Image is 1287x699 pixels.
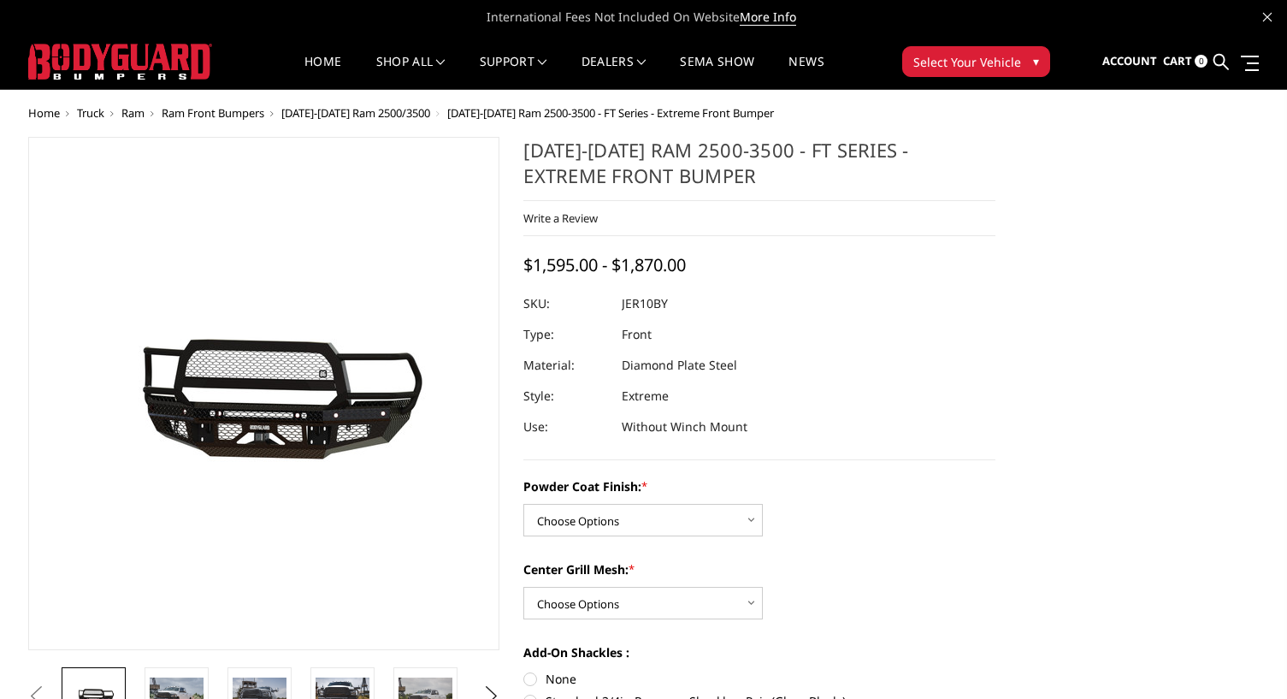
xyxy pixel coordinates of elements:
span: ▾ [1033,52,1039,70]
dd: JER10BY [622,288,668,319]
dd: Extreme [622,381,669,412]
a: [DATE]-[DATE] Ram 2500/3500 [281,105,430,121]
a: Cart 0 [1163,39,1207,85]
a: Write a Review [523,210,598,226]
dd: Without Winch Mount [622,412,747,442]
span: Select Your Vehicle [913,53,1021,71]
dd: Diamond Plate Steel [622,350,737,381]
label: None [523,670,995,688]
span: Cart [1163,53,1192,68]
dt: Type: [523,319,609,350]
a: Ram Front Bumpers [162,105,264,121]
a: 2010-2018 Ram 2500-3500 - FT Series - Extreme Front Bumper [28,137,500,650]
dt: Style: [523,381,609,412]
label: Add-On Shackles : [523,643,995,661]
a: Ram [121,105,145,121]
a: shop all [376,56,446,89]
h1: [DATE]-[DATE] Ram 2500-3500 - FT Series - Extreme Front Bumper [523,137,995,201]
span: [DATE]-[DATE] Ram 2500-3500 - FT Series - Extreme Front Bumper [447,105,774,121]
label: Powder Coat Finish: [523,477,995,495]
dd: Front [622,319,652,350]
span: $1,595.00 - $1,870.00 [523,253,686,276]
span: 0 [1195,55,1207,68]
a: Home [304,56,341,89]
a: Home [28,105,60,121]
a: More Info [740,9,796,26]
a: SEMA Show [680,56,754,89]
dt: Material: [523,350,609,381]
dt: Use: [523,412,609,442]
button: Select Your Vehicle [902,46,1050,77]
a: News [788,56,824,89]
a: Dealers [582,56,646,89]
a: Truck [77,105,104,121]
label: Center Grill Mesh: [523,560,995,578]
dt: SKU: [523,288,609,319]
a: Support [480,56,547,89]
img: BODYGUARD BUMPERS [28,44,212,80]
span: Account [1102,53,1157,68]
a: Account [1102,39,1157,85]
